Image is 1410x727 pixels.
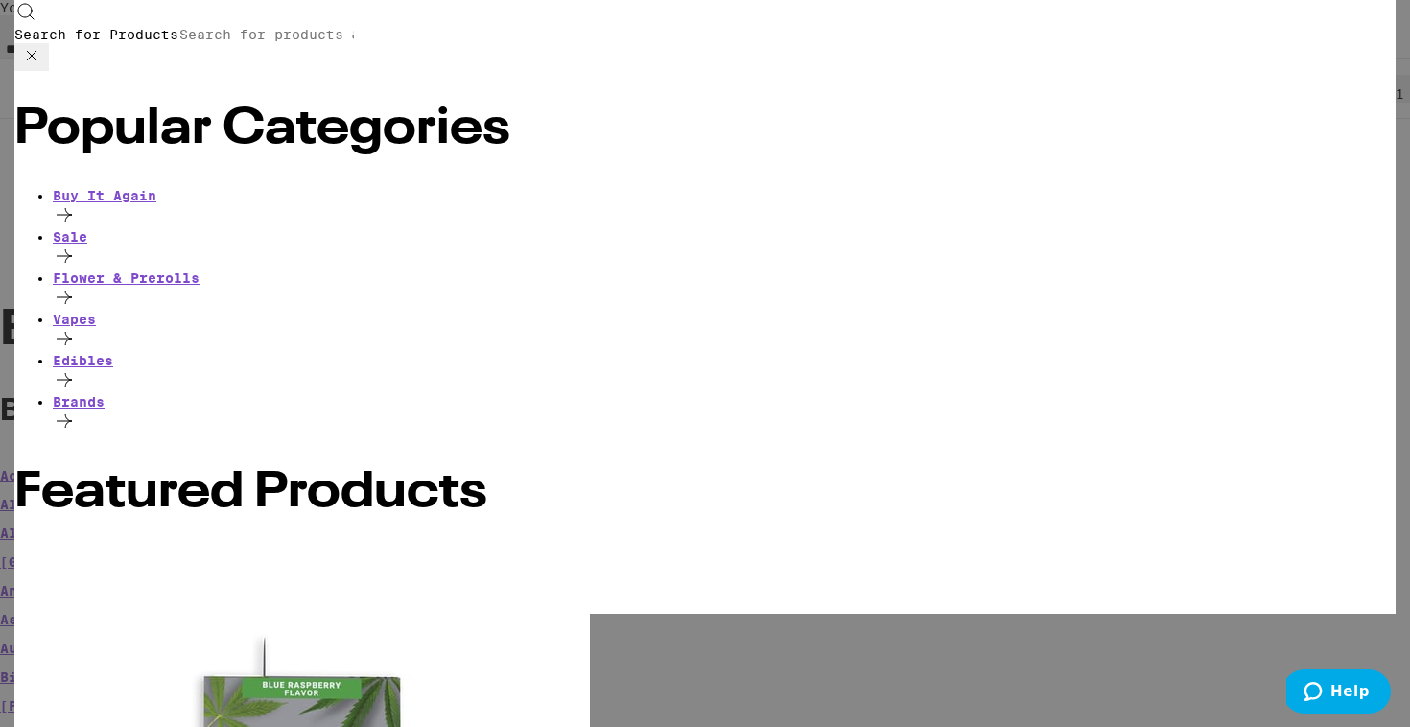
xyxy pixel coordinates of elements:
iframe: Opens a widget where you can find more information [1286,669,1391,717]
a: Vapes [53,312,1396,353]
div: Brands [53,394,1396,410]
input: Search for products & categories [178,26,355,43]
div: Sale [53,229,1396,245]
h1: Popular Categories [14,105,1396,154]
a: Sale [53,229,1396,270]
div: Buy It Again [53,188,1396,203]
div: Vapes [53,312,1396,327]
label: Search for Products [14,27,178,42]
a: Edibles [53,353,1396,394]
h1: Featured Products [14,468,1396,518]
a: Flower & Prerolls [53,270,1396,312]
div: Flower & Prerolls [53,270,1396,286]
a: Buy It Again [53,188,1396,229]
div: Edibles [53,353,1396,368]
a: Brands [53,394,1396,435]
